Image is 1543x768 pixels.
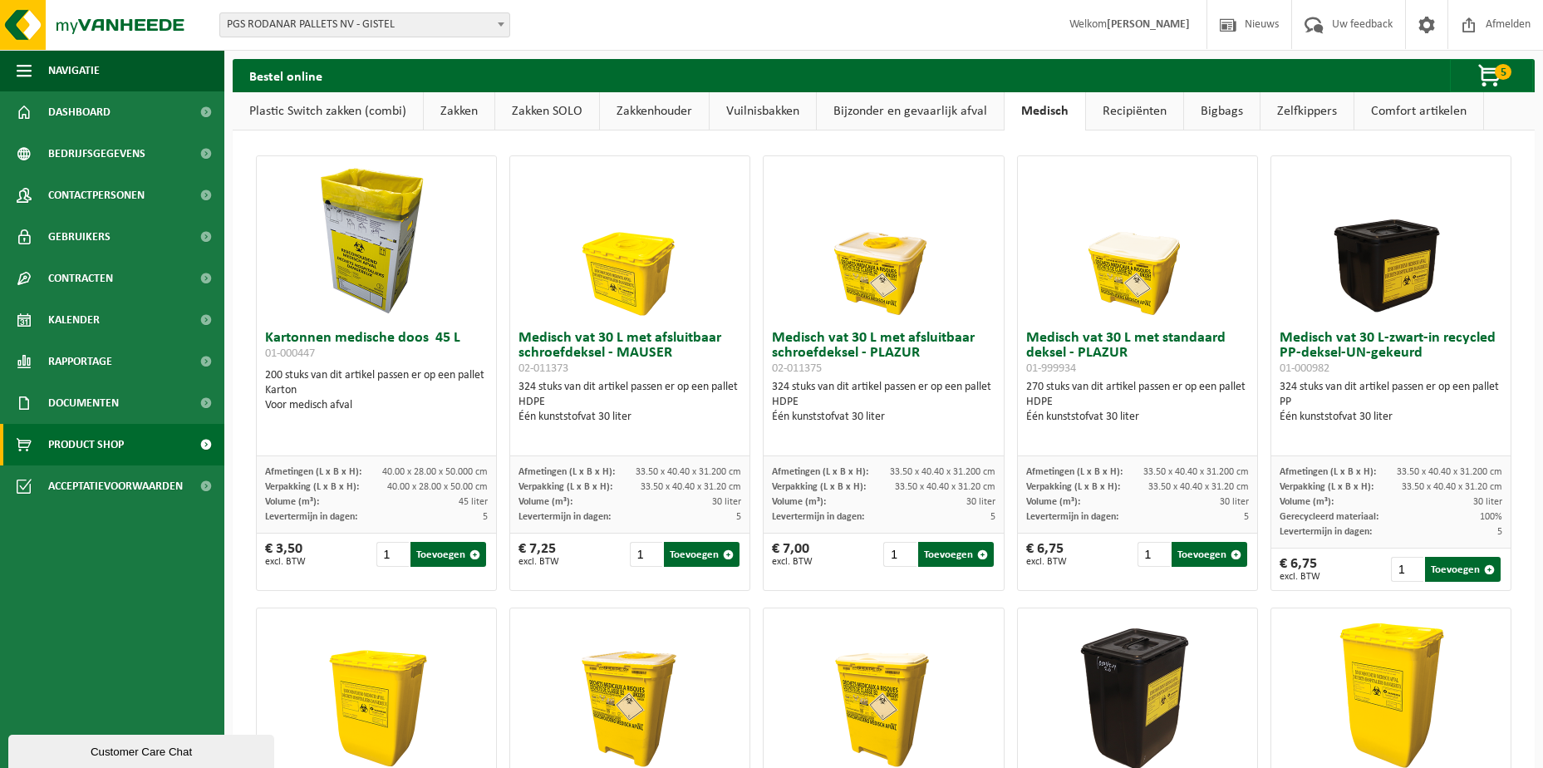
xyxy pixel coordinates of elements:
span: 5 [483,512,488,522]
strong: [PERSON_NAME] [1107,18,1190,31]
span: 33.50 x 40.40 x 31.200 cm [1397,467,1502,477]
span: Gebruikers [48,216,111,258]
div: HDPE [1026,395,1249,410]
div: 324 stuks van dit artikel passen er op een pallet [772,380,995,425]
span: Kalender [48,299,100,341]
img: 01-000982 [1308,156,1474,322]
span: Verpakking (L x B x H): [518,482,612,492]
span: 5 [1497,527,1502,537]
span: 30 liter [1473,497,1502,507]
span: 30 liter [1220,497,1249,507]
div: HDPE [518,395,741,410]
span: 5 [736,512,741,522]
input: 1 [883,542,916,567]
span: Dashboard [48,91,111,133]
span: Verpakking (L x B x H): [1280,482,1373,492]
a: Zelfkippers [1260,92,1354,130]
span: 5 [1495,64,1511,80]
input: 1 [376,542,409,567]
h3: Medisch vat 30 L met afsluitbaar schroefdeksel - PLAZUR [772,331,995,376]
div: Voor medisch afval [265,398,488,413]
span: Volume (m³): [1280,497,1334,507]
input: 1 [1138,542,1170,567]
h3: Kartonnen medische doos 45 L [265,331,488,364]
div: Één kunststofvat 30 liter [772,410,995,425]
img: 01-999934 [1054,156,1221,322]
span: 33.50 x 40.40 x 31.20 cm [641,482,741,492]
span: Verpakking (L x B x H): [1026,482,1120,492]
h3: Medisch vat 30 L met standaard deksel - PLAZUR [1026,331,1249,376]
a: Zakkenhouder [600,92,709,130]
h3: Medisch vat 30 L met afsluitbaar schroefdeksel - MAUSER [518,331,741,376]
span: excl. BTW [1026,557,1067,567]
h3: Medisch vat 30 L-zwart-in recycled PP-deksel-UN-gekeurd [1280,331,1502,376]
span: Levertermijn in dagen: [518,512,611,522]
div: 324 stuks van dit artikel passen er op een pallet [518,380,741,425]
span: 02-011373 [518,362,568,375]
span: 33.50 x 40.40 x 31.200 cm [636,467,741,477]
div: 324 stuks van dit artikel passen er op een pallet [1280,380,1502,425]
span: 30 liter [712,497,741,507]
span: Navigatie [48,50,100,91]
span: Afmetingen (L x B x H): [1026,467,1123,477]
a: Plastic Switch zakken (combi) [233,92,423,130]
div: PP [1280,395,1502,410]
span: 02-011375 [772,362,822,375]
button: Toevoegen [410,542,486,567]
span: 33.50 x 40.40 x 31.20 cm [895,482,995,492]
span: 30 liter [966,497,995,507]
a: Recipiënten [1086,92,1183,130]
a: Medisch [1005,92,1085,130]
button: Toevoegen [1172,542,1247,567]
a: Bijzonder en gevaarlijk afval [817,92,1004,130]
span: 5 [990,512,995,522]
span: 100% [1480,512,1502,522]
div: Karton [265,383,488,398]
span: 01-000982 [1280,362,1329,375]
span: excl. BTW [518,557,559,567]
span: 33.50 x 40.40 x 31.200 cm [1143,467,1249,477]
span: Afmetingen (L x B x H): [518,467,615,477]
span: Afmetingen (L x B x H): [772,467,868,477]
span: excl. BTW [772,557,813,567]
span: excl. BTW [1280,572,1320,582]
a: Vuilnisbakken [710,92,816,130]
span: Levertermijn in dagen: [1026,512,1118,522]
div: € 3,50 [265,542,306,567]
img: 01-000447 [293,156,459,322]
button: Toevoegen [918,542,994,567]
span: 33.50 x 40.40 x 31.20 cm [1148,482,1249,492]
div: Één kunststofvat 30 liter [518,410,741,425]
button: Toevoegen [664,542,740,567]
span: Afmetingen (L x B x H): [1280,467,1376,477]
button: Toevoegen [1425,557,1501,582]
div: 270 stuks van dit artikel passen er op een pallet [1026,380,1249,425]
span: Product Shop [48,424,124,465]
span: Volume (m³): [772,497,826,507]
span: 45 liter [459,497,488,507]
div: € 6,75 [1280,557,1320,582]
span: Rapportage [48,341,112,382]
a: Bigbags [1184,92,1260,130]
span: Levertermijn in dagen: [772,512,864,522]
span: 33.50 x 40.40 x 31.200 cm [890,467,995,477]
input: 1 [1391,557,1423,582]
span: 01-999934 [1026,362,1076,375]
div: € 7,25 [518,542,559,567]
div: HDPE [772,395,995,410]
input: 1 [630,542,662,567]
span: Verpakking (L x B x H): [265,482,359,492]
span: Volume (m³): [1026,497,1080,507]
h2: Bestel online [233,59,339,91]
span: Volume (m³): [265,497,319,507]
a: Comfort artikelen [1354,92,1483,130]
span: PGS RODANAR PALLETS NV - GISTEL [219,12,510,37]
span: Contactpersonen [48,175,145,216]
span: 01-000447 [265,347,315,360]
a: Zakken SOLO [495,92,599,130]
span: 40.00 x 28.00 x 50.000 cm [382,467,488,477]
span: 5 [1244,512,1249,522]
span: Acceptatievoorwaarden [48,465,183,507]
div: € 6,75 [1026,542,1067,567]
